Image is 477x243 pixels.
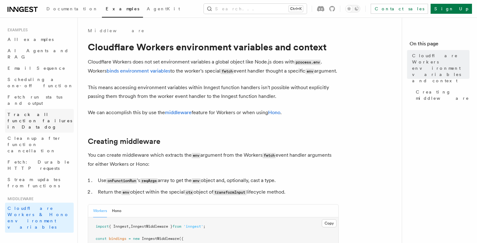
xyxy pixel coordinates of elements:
[305,69,314,74] code: env
[185,190,193,195] code: ctx
[5,133,74,156] a: Cleanup after function cancellation
[431,4,472,14] a: Sign Up
[88,83,339,101] p: This means accessing environment variables within Inngest function handlers isn't possible withou...
[107,68,170,74] a: binds environment variables
[5,109,74,133] a: Track all function failures in Datadog
[5,91,74,109] a: Fetch run status and output
[96,188,339,197] li: Return the object within the special object of lifecycle method.
[345,5,360,13] button: Toggle dark mode
[5,28,28,33] span: Examples
[220,69,234,74] code: fetch
[410,40,469,50] h4: On this page
[88,137,160,146] a: Creating middleware
[46,6,98,11] span: Documentation
[8,112,72,129] span: Track all function failures in Datadog
[5,63,74,74] a: Email Sequence
[8,159,70,171] span: Fetch: Durable HTTP requests
[8,37,54,42] span: All examples
[262,153,276,158] code: fetch
[172,224,181,229] span: from
[147,6,180,11] span: AgentKit
[88,41,339,53] h1: Cloudflare Workers environment variables and context
[416,89,469,101] span: Creating middleware
[8,48,69,59] span: AI Agents and RAG
[8,66,66,71] span: Email Sequence
[106,6,139,11] span: Examples
[179,236,183,241] span: ({
[8,94,62,106] span: Fetch run status and output
[88,151,339,169] p: You can create middleware which extracts the argument from the Workers event handler arguments fo...
[112,205,121,217] button: Hono
[140,178,158,184] code: reqArgs
[96,236,107,241] span: const
[131,224,172,229] span: InngestMiddleware }
[322,219,337,227] button: Copy
[109,236,126,241] span: bindings
[5,74,74,91] a: Scheduling a one-off function
[96,224,109,229] span: import
[5,174,74,191] a: Stream updates from functions
[133,236,140,241] span: new
[204,4,307,14] button: Search...Ctrl+K
[8,136,61,153] span: Cleanup after function cancellation
[106,178,137,184] code: onFunctionRun
[5,196,34,201] span: Middleware
[102,2,143,18] a: Examples
[192,153,200,158] code: env
[88,58,339,76] p: Cloudflare Workers does not set environment variables a global object like Node.js does with . Wo...
[43,2,102,17] a: Documentation
[96,176,339,185] li: Use 's array to get the object and, optionally, cast a type.
[121,190,130,195] code: env
[8,206,69,230] span: Cloudflare Workers & Hono environment variables
[294,60,321,65] code: process.env
[268,109,280,115] a: Hono
[142,236,179,241] span: InngestMiddleware
[143,2,184,17] a: AgentKit
[5,156,74,174] a: Fetch: Durable HTTP requests
[88,108,339,117] p: We can accomplish this by use the feature for Workers or when using .
[93,205,107,217] button: Workers
[8,77,73,88] span: Scheduling a one-off function
[412,53,469,84] span: Cloudflare Workers environment variables and context
[129,224,131,229] span: ,
[5,34,74,45] a: All examples
[109,224,129,229] span: { Inngest
[183,224,203,229] span: 'inngest'
[5,45,74,63] a: AI Agents and RAG
[413,86,469,104] a: Creating middleware
[203,224,205,229] span: ;
[8,177,60,188] span: Stream updates from functions
[88,28,145,34] a: Middleware
[5,203,74,233] a: Cloudflare Workers & Hono environment variables
[371,4,428,14] a: Contact sales
[192,178,200,184] code: env
[165,109,192,115] a: middleware
[410,50,469,86] a: Cloudflare Workers environment variables and context
[213,190,246,195] code: transformInput
[289,6,303,12] kbd: Ctrl+K
[129,236,131,241] span: =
